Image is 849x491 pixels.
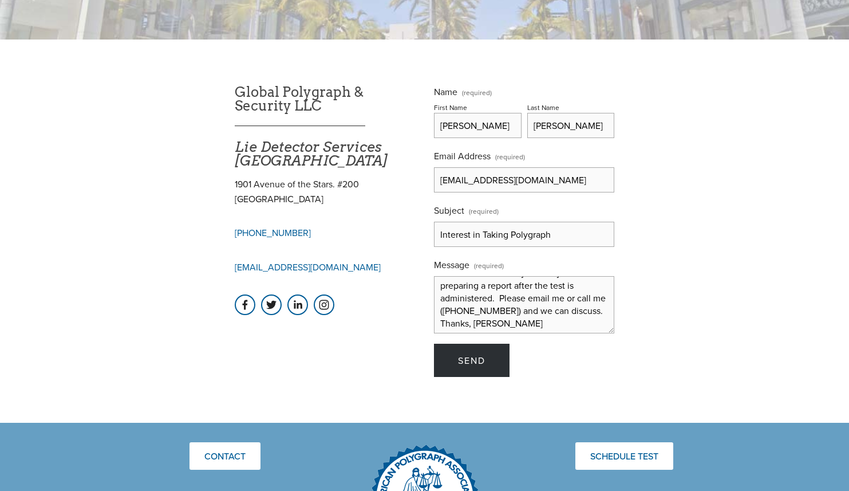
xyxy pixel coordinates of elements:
span: (required) [462,89,492,96]
a: Iosac Cholgain [235,294,255,315]
span: Subject [434,204,464,217]
h1: Global Polygraph & Security LLC ___________________ [235,85,415,168]
a: GPS [261,294,282,315]
span: Name [434,85,457,98]
span: Message [434,258,469,271]
a: Schedule Test [575,442,673,470]
span: Email Address [434,150,491,162]
div: Last Name [527,103,559,112]
em: Lie Detector Services [GEOGRAPHIC_DATA] [235,139,388,169]
div: First Name [434,103,467,112]
textarea: Hi, I am interested in taking a polygraph test for purposes of a case in which I am the responden... [434,276,614,333]
button: SendSend [434,344,510,377]
span: (required) [469,203,499,219]
a: [EMAIL_ADDRESS][DOMAIN_NAME] [235,261,381,273]
a: Contact [189,442,260,470]
a: Instagram [314,294,334,315]
span: (required) [474,257,504,274]
span: Send [458,354,485,367]
p: 1901 Avenue of the Stars. #200 [GEOGRAPHIC_DATA] [235,177,415,206]
span: (required) [495,148,525,165]
a: Oded Gelfer [287,294,308,315]
a: [PHONE_NUMBER] [235,226,311,239]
